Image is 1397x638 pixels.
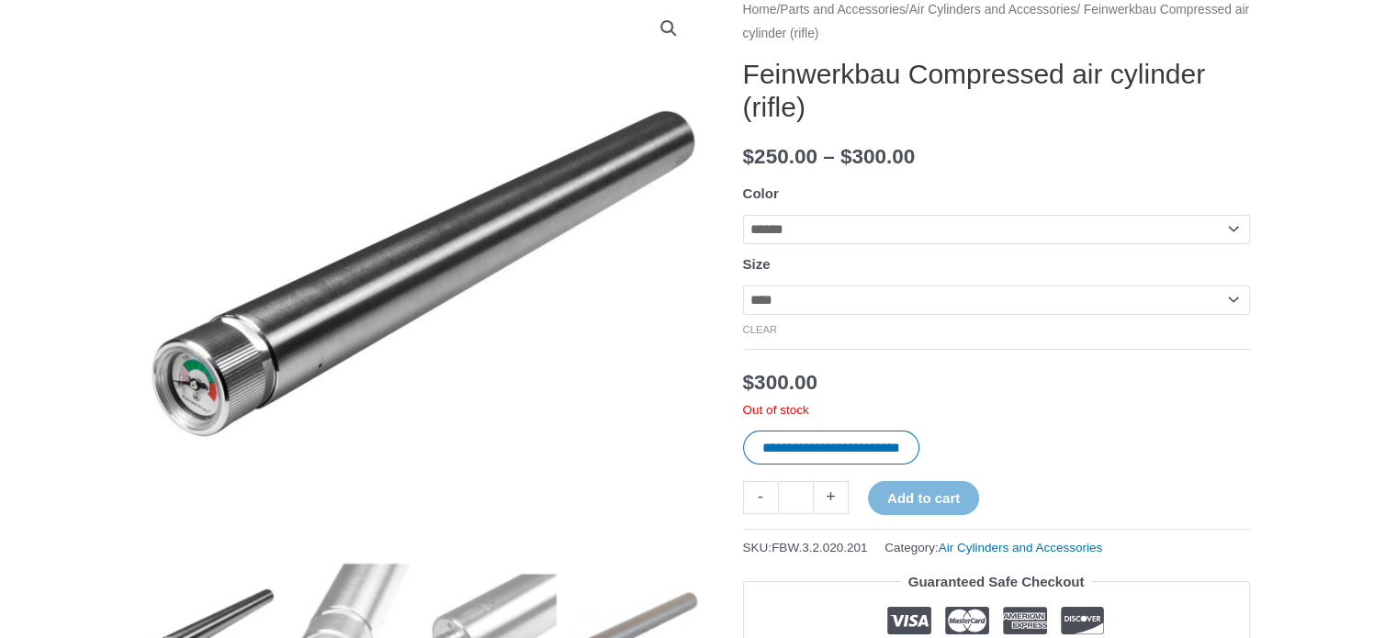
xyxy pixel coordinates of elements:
label: Color [743,185,779,201]
a: + [814,481,849,513]
span: $ [840,145,852,168]
a: Air Cylinders and Accessories [909,3,1077,17]
label: Size [743,256,771,272]
input: Product quantity [778,481,814,513]
span: FBW.3.2.020.201 [772,541,867,554]
span: $ [743,371,755,394]
a: - [743,481,778,513]
a: Parts and Accessories [780,3,906,17]
bdi: 300.00 [743,371,817,394]
p: Out of stock [743,402,1250,419]
bdi: 250.00 [743,145,817,168]
legend: Guaranteed Safe Checkout [901,569,1092,595]
h1: Feinwerkbau Compressed air cylinder (rifle) [743,58,1250,124]
button: Add to cart [868,481,979,515]
span: SKU: [743,536,868,559]
span: Category: [884,536,1102,559]
a: View full-screen image gallery [652,12,685,45]
a: Clear options [743,324,778,335]
span: $ [743,145,755,168]
bdi: 300.00 [840,145,915,168]
a: Air Cylinders and Accessories [939,541,1103,554]
a: Home [743,3,777,17]
span: – [823,145,835,168]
